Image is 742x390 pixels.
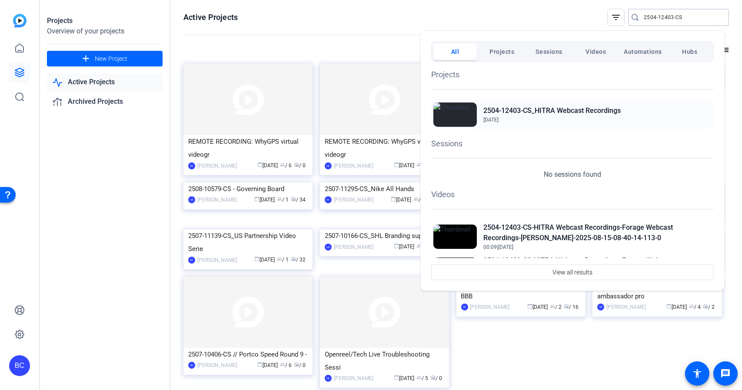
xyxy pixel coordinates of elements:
[497,244,498,250] span: |
[498,244,513,250] span: [DATE]
[586,44,606,59] span: Videos
[433,258,477,282] img: Thumbnail
[451,44,459,59] span: All
[431,69,714,80] h1: Projects
[624,44,662,59] span: Automations
[433,102,477,127] img: Thumbnail
[483,255,712,276] h2: 2504-12403-CS-HITRA Webcast Recordings-Forage Webcast Recordings-[PERSON_NAME]-2025-08-15-08-38-5...
[431,188,714,200] h1: Videos
[433,225,477,249] img: Thumbnail
[682,44,697,59] span: Hubs
[483,244,497,250] span: 00:09
[483,106,621,116] h2: 2504-12403-CS_HITRA Webcast Recordings
[431,138,714,149] h1: Sessions
[483,117,499,123] span: [DATE]
[536,44,562,59] span: Sessions
[552,264,592,281] span: View all results
[483,222,712,243] h2: 2504-12403-CS-HITRA Webcast Recordings-Forage Webcast Recordings-[PERSON_NAME]-2025-08-15-08-40-1...
[544,169,601,180] p: No sessions found
[489,44,514,59] span: Projects
[431,264,714,280] button: View all results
